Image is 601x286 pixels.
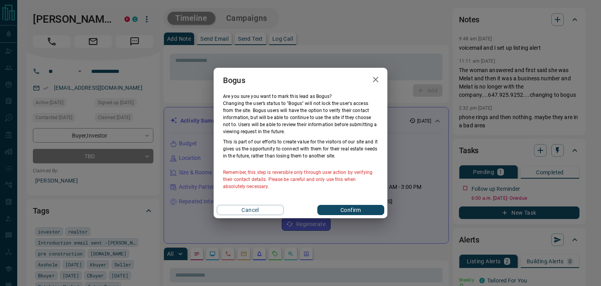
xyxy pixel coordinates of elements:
p: Changing the user’s status to "Bogus" will not lock the user's access from the site. Bogus users ... [223,100,378,135]
p: This is part of our efforts to create value for the visitors of our site and it gives us the oppo... [223,138,378,159]
p: Remember, this step is reversible only through user action by verifying their contact details. Pl... [223,169,378,190]
p: Are you sure you want to mark this lead as Bogus ? [223,93,378,100]
button: Cancel [217,205,284,215]
button: Confirm [317,205,384,215]
h2: Bogus [214,68,255,93]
